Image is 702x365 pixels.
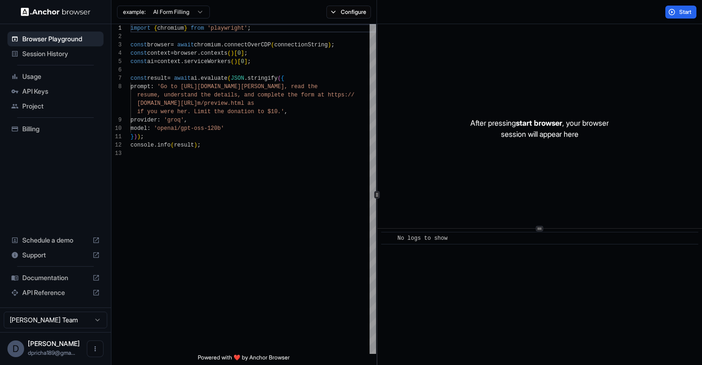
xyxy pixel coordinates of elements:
[141,134,144,140] span: ;
[111,83,122,91] div: 8
[397,235,448,242] span: No logs to show
[278,75,281,82] span: (
[157,58,181,65] span: context
[22,72,100,81] span: Usage
[111,116,122,124] div: 9
[241,58,244,65] span: 0
[157,142,171,148] span: info
[231,75,244,82] span: JSON
[191,25,204,32] span: from
[174,75,191,82] span: await
[130,58,147,65] span: const
[154,58,157,65] span: =
[231,50,234,57] span: )
[7,84,104,99] div: API Keys
[111,58,122,66] div: 5
[157,83,298,90] span: 'Go to [URL][DOMAIN_NAME][PERSON_NAME], re
[111,74,122,83] div: 7
[111,133,122,141] div: 11
[111,41,122,49] div: 3
[111,124,122,133] div: 10
[247,75,278,82] span: stringify
[111,32,122,41] div: 2
[157,117,161,123] span: :
[22,34,100,44] span: Browser Playground
[7,340,24,357] div: D
[111,49,122,58] div: 4
[247,58,251,65] span: ;
[137,134,140,140] span: )
[247,25,251,32] span: ;
[208,25,247,32] span: 'playwright'
[198,354,290,365] span: Powered with ❤️ by Anchor Browser
[21,7,91,16] img: Anchor Logo
[157,25,184,32] span: chromium
[221,42,224,48] span: .
[154,25,157,32] span: {
[130,134,134,140] span: }
[111,24,122,32] div: 1
[22,102,100,111] span: Project
[184,25,187,32] span: }
[665,6,696,19] button: Start
[134,134,137,140] span: )
[284,109,287,115] span: ,
[331,42,334,48] span: ;
[170,142,174,148] span: (
[197,100,254,107] span: m/preview.html as
[164,117,184,123] span: 'groq'
[147,50,170,57] span: context
[22,250,89,260] span: Support
[7,99,104,114] div: Project
[111,66,122,74] div: 6
[271,42,274,48] span: (
[326,6,371,19] button: Configure
[237,58,240,65] span: [
[201,50,227,57] span: contexts
[181,58,184,65] span: .
[130,125,147,132] span: model
[137,109,284,115] span: if you were her. Limit the donation to $10.'
[184,117,187,123] span: ,
[111,149,122,158] div: 13
[274,42,328,48] span: connectionString
[244,75,247,82] span: .
[197,142,201,148] span: ;
[130,83,150,90] span: prompt
[7,69,104,84] div: Usage
[22,87,100,96] span: API Keys
[147,75,167,82] span: result
[22,236,89,245] span: Schedule a demo
[177,42,194,48] span: await
[184,58,231,65] span: serviceWorkers
[137,92,304,98] span: resume, understand the details, and complete the f
[194,42,221,48] span: chromium
[28,339,80,347] span: David Richards
[28,349,75,356] span: dpricha189@gmail.com
[7,285,104,300] div: API Reference
[224,42,271,48] span: connectOverCDP
[470,117,609,140] p: After pressing , your browser session will appear here
[201,75,227,82] span: evaluate
[130,50,147,57] span: const
[231,58,234,65] span: (
[174,142,194,148] span: result
[87,340,104,357] button: Open menu
[147,125,150,132] span: :
[150,83,154,90] span: :
[130,42,147,48] span: const
[7,248,104,263] div: Support
[170,42,174,48] span: =
[191,75,197,82] span: ai
[328,42,331,48] span: )
[147,58,154,65] span: ai
[679,8,692,16] span: Start
[244,50,247,57] span: ;
[137,100,197,107] span: [DOMAIN_NAME][URL]
[7,233,104,248] div: Schedule a demo
[130,75,147,82] span: const
[167,75,170,82] span: =
[170,50,174,57] span: =
[227,75,231,82] span: (
[7,32,104,46] div: Browser Playground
